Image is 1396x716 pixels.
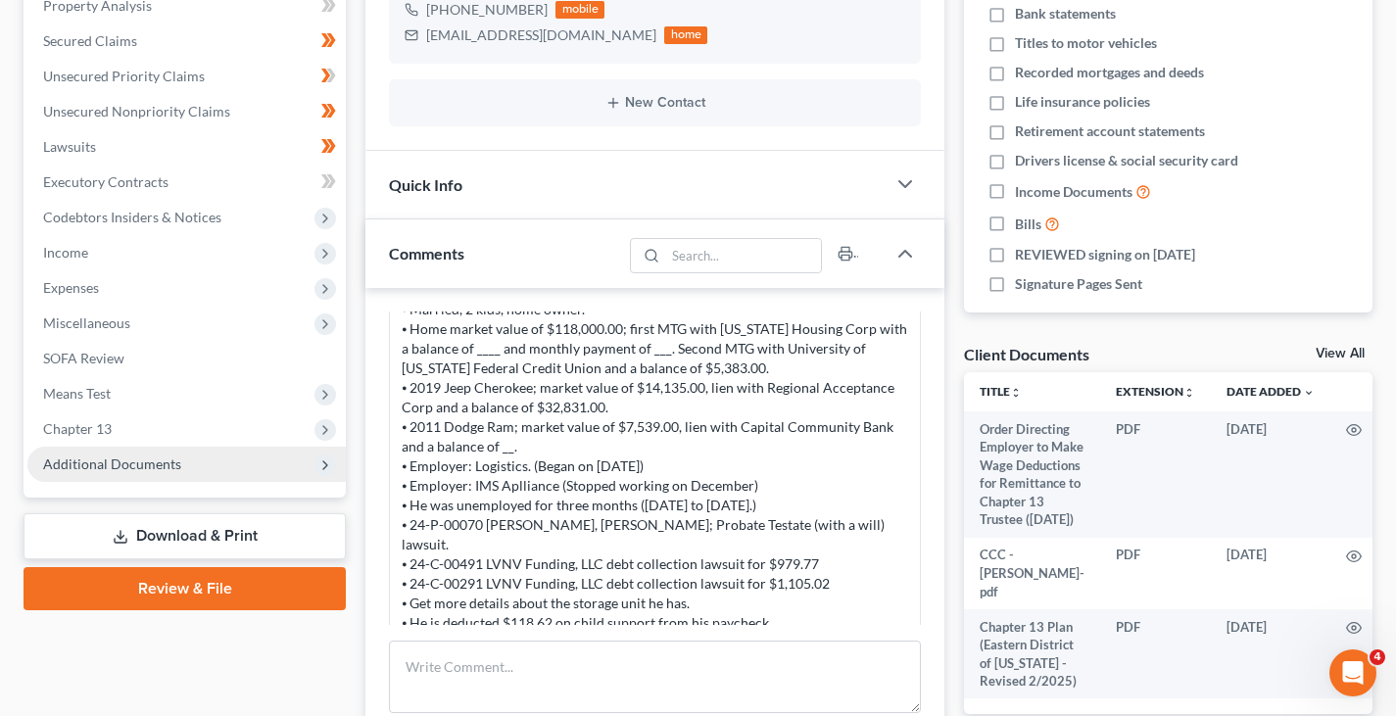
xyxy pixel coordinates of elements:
span: Bank statements [1015,4,1116,24]
span: Income Documents [1015,182,1132,202]
a: Executory Contracts [27,165,346,200]
span: Retirement account statements [1015,121,1205,141]
span: Comments [389,244,464,263]
td: PDF [1100,609,1211,699]
div: mobile [555,1,604,19]
a: Extensionunfold_more [1116,384,1195,399]
a: Unsecured Nonpriority Claims [27,94,346,129]
td: CCC - [PERSON_NAME]-pdf [964,538,1100,609]
span: Titles to motor vehicles [1015,33,1157,53]
i: unfold_more [1183,387,1195,399]
a: SOFA Review [27,341,346,376]
td: [DATE] [1211,411,1330,538]
td: [DATE] [1211,609,1330,699]
iframe: Intercom live chat [1329,649,1376,696]
span: Unsecured Priority Claims [43,68,205,84]
div: Client Documents [964,344,1089,364]
span: Life insurance policies [1015,92,1150,112]
td: PDF [1100,538,1211,609]
span: Means Test [43,385,111,402]
a: Date Added expand_more [1227,384,1315,399]
td: [DATE] [1211,538,1330,609]
i: expand_more [1303,387,1315,399]
span: Lawsuits [43,138,96,155]
span: 4 [1370,649,1385,665]
span: Miscellaneous [43,314,130,331]
span: Additional Documents [43,455,181,472]
button: New Contact [405,95,905,111]
span: Income [43,244,88,261]
a: Review & File [24,567,346,610]
div: [EMAIL_ADDRESS][DOMAIN_NAME] [426,25,656,45]
a: View All [1316,347,1365,360]
div: home [664,26,707,44]
td: Order Directing Employer to Make Wage Deductions for Remittance to Chapter 13 Trustee ([DATE]) [964,411,1100,538]
span: Drivers license & social security card [1015,151,1238,170]
span: Codebtors Insiders & Notices [43,209,221,225]
td: PDF [1100,411,1211,538]
div: Petition preparer notes: ⦁ Married, 2 kids, home owner. ⦁ Home market value of $118,000.00; first... [402,280,908,633]
span: Unsecured Nonpriority Claims [43,103,230,119]
a: Titleunfold_more [980,384,1022,399]
a: Secured Claims [27,24,346,59]
a: Unsecured Priority Claims [27,59,346,94]
span: Signature Pages Sent [1015,274,1142,294]
span: Chapter 13 [43,420,112,437]
span: Executory Contracts [43,173,168,190]
span: REVIEWED signing on [DATE] [1015,245,1195,264]
a: Download & Print [24,513,346,559]
span: Bills [1015,215,1041,234]
i: unfold_more [1010,387,1022,399]
td: Chapter 13 Plan (Eastern District of [US_STATE] - Revised 2/2025) [964,609,1100,699]
input: Search... [666,239,822,272]
span: Recorded mortgages and deeds [1015,63,1204,82]
span: Expenses [43,279,99,296]
a: Lawsuits [27,129,346,165]
span: SOFA Review [43,350,124,366]
span: Quick Info [389,175,462,194]
span: Secured Claims [43,32,137,49]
